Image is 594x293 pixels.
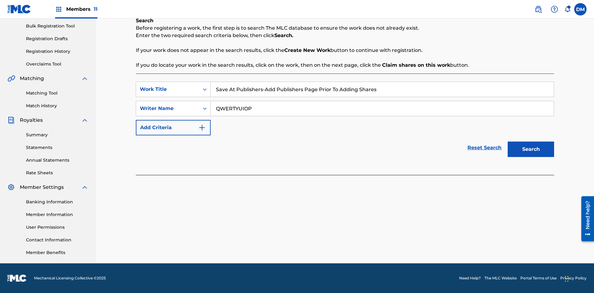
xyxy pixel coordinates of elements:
img: logo [7,274,27,282]
a: The MLC Website [484,275,517,281]
a: Overclaims Tool [26,61,88,67]
b: Search [136,18,153,23]
p: Enter the two required search criteria below, then click [136,32,554,39]
a: Need Help? [459,275,481,281]
img: Matching [7,75,15,82]
a: Statements [26,144,88,151]
a: Portal Terms of Use [520,275,557,281]
p: Before registering a work, the first step is to search The MLC database to ensure the work does n... [136,24,554,32]
img: expand [81,184,88,191]
strong: Create New Work [284,47,330,53]
div: Writer Name [140,105,196,112]
form: Search Form [136,82,554,160]
div: User Menu [574,3,587,15]
a: Rate Sheets [26,170,88,176]
button: Search [508,142,554,157]
span: Members [66,6,97,13]
img: expand [81,75,88,82]
a: Public Search [532,3,544,15]
iframe: Chat Widget [563,263,594,293]
span: Matching [20,75,44,82]
a: Member Information [26,211,88,218]
a: Reset Search [464,141,505,155]
img: Royalties [7,117,15,124]
iframe: Resource Center [577,194,594,244]
img: expand [81,117,88,124]
div: Work Title [140,86,196,93]
img: search [535,6,542,13]
img: 9d2ae6d4665cec9f34b9.svg [198,124,206,131]
span: 11 [94,6,97,12]
a: Registration Drafts [26,36,88,42]
a: Member Benefits [26,249,88,256]
a: Banking Information [26,199,88,205]
a: User Permissions [26,224,88,231]
img: MLC Logo [7,5,31,14]
div: Help [548,3,561,15]
div: Drag [565,270,569,288]
a: Annual Statements [26,157,88,163]
span: Mechanical Licensing Collective © 2025 [34,275,106,281]
img: Member Settings [7,184,15,191]
span: Member Settings [20,184,64,191]
p: If you do locate your work in the search results, click on the work, then on the next page, click... [136,62,554,69]
a: Matching Tool [26,90,88,96]
span: Royalties [20,117,43,124]
strong: Claim shares on this work [382,62,450,68]
a: Match History [26,103,88,109]
p: If your work does not appear in the search results, click the button to continue with registration. [136,47,554,54]
a: Registration History [26,48,88,55]
button: Add Criteria [136,120,211,135]
img: help [551,6,558,13]
a: Privacy Policy [560,275,587,281]
img: Top Rightsholders [55,6,62,13]
strong: Search. [274,32,293,38]
a: Contact Information [26,237,88,243]
a: Bulk Registration Tool [26,23,88,29]
div: Notifications [564,6,570,12]
a: Summary [26,132,88,138]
